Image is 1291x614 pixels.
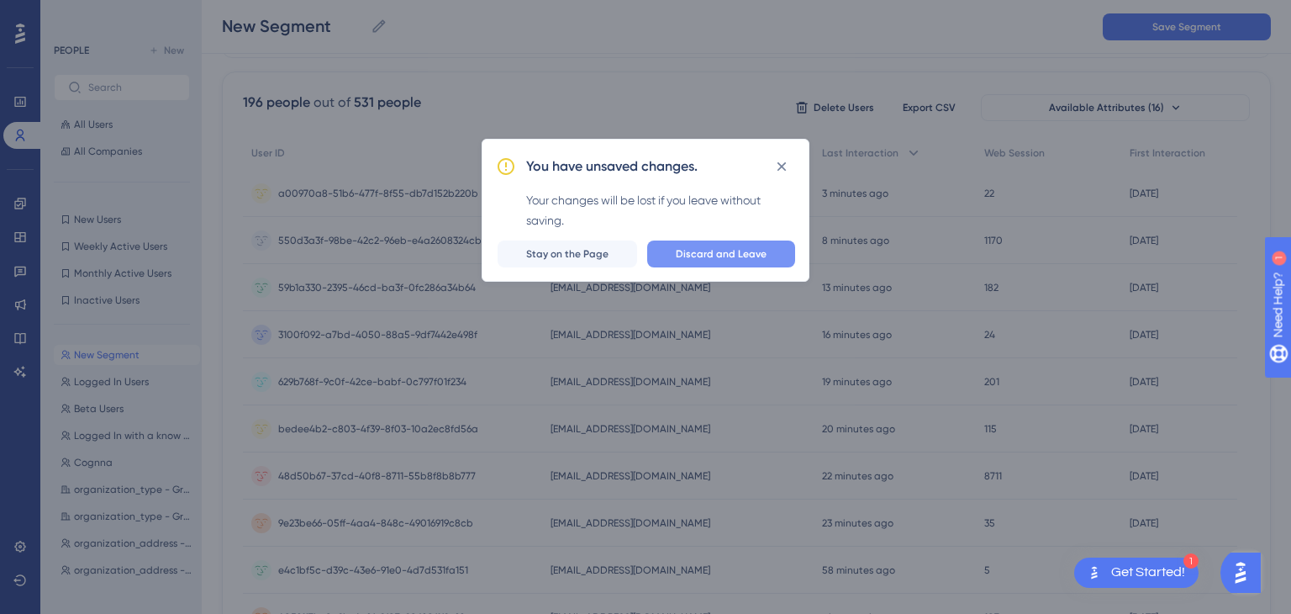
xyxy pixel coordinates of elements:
[1074,558,1199,588] div: Open Get Started! checklist, remaining modules: 1
[526,190,795,230] div: Your changes will be lost if you leave without saving.
[1183,553,1199,569] div: 1
[1084,563,1104,583] img: launcher-image-alternative-text
[676,247,767,261] span: Discard and Leave
[1111,564,1185,582] div: Get Started!
[526,247,609,261] span: Stay on the Page
[1220,548,1271,598] iframe: UserGuiding AI Assistant Launcher
[526,156,698,177] h2: You have unsaved changes.
[40,4,105,24] span: Need Help?
[117,8,122,22] div: 1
